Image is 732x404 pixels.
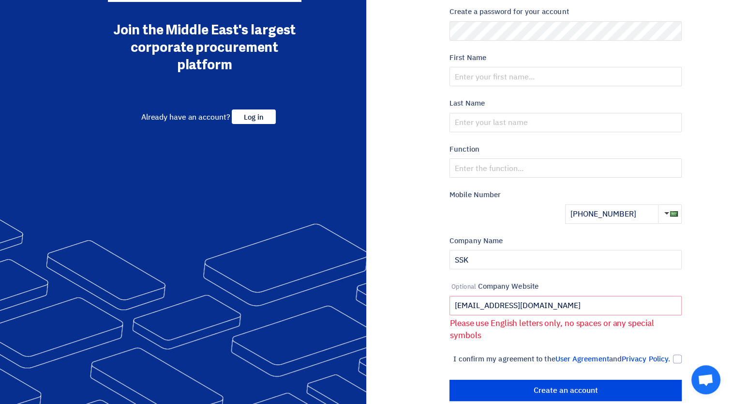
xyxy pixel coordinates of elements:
[449,250,682,269] input: Enter the name of the company ...
[449,380,682,401] input: Create an account
[622,354,668,364] a: Privacy Policy
[555,354,609,364] a: User Agreement
[449,158,682,178] input: Enter the function...
[449,189,682,201] label: Mobile Number
[449,235,503,246] font: Company Name
[449,67,682,86] input: Enter your first name...
[449,98,485,109] font: Last Name
[108,21,301,74] div: Join the Middle East's largest corporate procurement platform
[449,144,479,155] font: Function
[232,111,275,123] a: Log in
[449,113,682,132] input: Enter your last name
[449,281,538,292] font: Company Website
[453,354,670,365] span: I confirm my agreement to the and .
[449,6,569,17] font: Create a password for your account
[691,365,720,394] a: Open chat
[451,282,476,291] span: Optional
[565,204,658,224] input: Enter the mobile number ...
[232,109,275,124] span: Log in
[449,296,682,315] input: yourcompany.com
[449,52,486,63] font: First Name
[141,111,230,123] span: Already have an account?
[450,317,682,342] p: Please use English letters only, no spaces or any special symbols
